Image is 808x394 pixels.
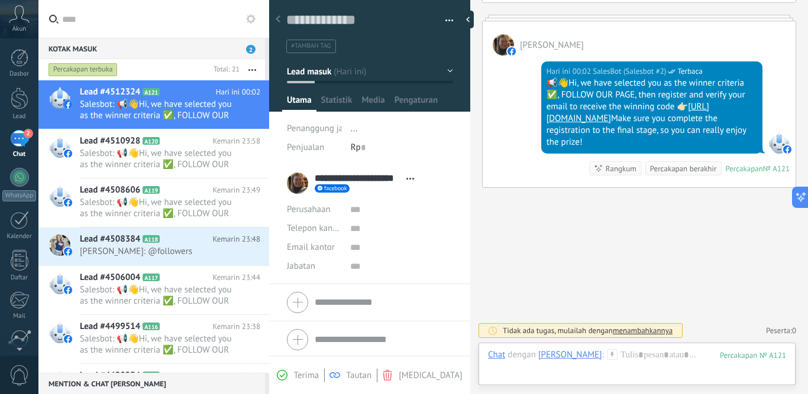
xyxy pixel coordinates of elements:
[351,138,453,157] div: Rp
[212,184,260,196] span: Kemarin 23:49
[143,323,160,330] span: A116
[24,129,33,138] span: 2
[212,370,260,382] span: Kemarin 23:34
[80,86,140,98] span: Lead #4512324
[38,178,269,227] a: Lead #4508606 A119 Kemarin 23:49 Salesbot: 📢👋Hi, we have selected you as the winner criteria ✅, F...
[143,273,160,281] span: A117
[38,80,269,129] a: Lead #4512324 A121 Hari ini 00:02 Salesbot: 📢👋Hi, we have selected you as the winner criteria ✅, ...
[12,25,27,33] span: Akun
[80,184,140,196] span: Lead #4508606
[38,38,265,59] div: Kotak masuk
[287,219,341,238] button: Telepon kantor
[287,257,341,276] div: Jabatan
[792,325,796,336] span: 0
[2,113,37,121] div: Lead
[395,95,438,112] span: Pengaturan
[80,321,140,333] span: Lead #4499514
[606,163,636,174] div: Rangkum
[508,349,536,361] span: dengan
[80,233,140,245] span: Lead #4508384
[547,101,709,124] a: [URL][DOMAIN_NAME]
[287,242,335,253] span: Email kantor
[143,137,160,145] span: A120
[287,95,312,112] span: Utama
[64,286,72,294] img: facebook-sm.svg
[287,138,342,157] div: Penjualan
[766,325,796,336] a: Peserta:0
[783,145,791,154] img: facebook-sm.svg
[80,246,238,257] span: [PERSON_NAME]: @followers
[64,335,72,343] img: facebook-sm.svg
[212,135,260,147] span: Kemarin 23:58
[462,11,474,28] div: Sembunyikan
[677,66,702,77] span: Terbaca
[351,123,358,134] span: ...
[321,95,353,112] span: Statistik
[293,370,319,381] span: Terima
[212,272,260,284] span: Kemarin 23:44
[80,333,238,356] span: Salesbot: 📢👋Hi, we have selected you as the winner criteria ✅, FOLLOW OUR PAGE, then register and...
[212,321,260,333] span: Kemarin 23:38
[80,99,238,121] span: Salesbot: 📢👋Hi, we have selected you as the winner criteria ✅, FOLLOW OUR PAGE, then register and...
[143,235,160,243] span: A118
[2,312,37,320] div: Mail
[2,190,36,201] div: WhatsApp
[38,227,269,265] a: Lead #4508384 A118 Kemarin 23:48 [PERSON_NAME]: @followers
[80,148,238,170] span: Salesbot: 📢👋Hi, we have selected you as the winner criteria ✅, FOLLOW OUR PAGE, then register and...
[324,185,347,191] span: facebook
[287,123,359,134] span: Penanggung jawab
[80,370,140,382] span: Lead #4498234
[768,132,790,154] span: SalesBot
[49,63,118,77] div: Percakapan terbuka
[2,233,37,240] div: Kalender
[80,272,140,284] span: Lead #4506004
[287,142,324,153] span: Penjualan
[520,40,584,51] span: Patricia Ellen Pelland
[64,100,72,109] img: facebook-sm.svg
[80,284,238,307] span: Salesbot: 📢👋Hi, we have selected you as the winner criteria ✅, FOLLOW OUR PAGE, then register and...
[2,151,37,158] div: Chat
[287,119,342,138] div: Penanggung jawab
[38,373,265,394] div: Mention & Chat [PERSON_NAME]
[503,325,673,336] div: Tidak ada tugas, mulailah dengan
[720,350,786,360] div: 121
[64,248,72,256] img: facebook-sm.svg
[593,66,666,77] span: SalesBot (Salesbot #2)
[346,370,371,381] span: Tautan
[725,164,762,174] div: Percakapan
[38,266,269,314] a: Lead #4506004 A117 Kemarin 23:44 Salesbot: 📢👋Hi, we have selected you as the winner criteria ✅, F...
[64,149,72,158] img: facebook-sm.svg
[143,186,160,194] span: A119
[143,372,160,379] span: A115
[287,223,343,234] span: Telepon kantor
[538,349,602,360] div: Patricia Ellen Pelland
[613,325,673,336] span: menambahkannya
[80,197,238,219] span: Salesbot: 📢👋Hi, we have selected you as the winner criteria ✅, FOLLOW OUR PAGE, then register and...
[38,315,269,363] a: Lead #4499514 A116 Kemarin 23:38 Salesbot: 📢👋Hi, we have selected you as the winner criteria ✅, F...
[212,233,260,245] span: Kemarin 23:48
[508,47,516,56] img: facebook-sm.svg
[216,86,260,98] span: Hari ini 00:02
[2,274,37,282] div: Daftar
[287,200,341,219] div: Perusahaan
[143,88,160,96] span: A121
[64,198,72,207] img: facebook-sm.svg
[763,164,790,174] div: № A121
[361,95,384,112] span: Media
[399,370,462,381] span: [MEDICAL_DATA]
[287,238,335,257] button: Email kantor
[246,45,256,54] span: 2
[287,262,315,271] span: Jabatan
[2,70,37,78] div: Dasbor
[547,77,757,148] div: 📢👋Hi, we have selected you as the winner criteria ✅, FOLLOW OUR PAGE, then register and verify yo...
[291,42,331,50] span: #tambah tag
[80,135,140,147] span: Lead #4510928
[38,129,269,178] a: Lead #4510928 A120 Kemarin 23:58 Salesbot: 📢👋Hi, we have selected you as the winner criteria ✅, F...
[602,349,604,361] span: :
[493,34,514,56] span: Patricia Ellen Pelland
[650,163,717,174] div: Percakapan berakhir
[547,66,593,77] div: Hari ini 00:02
[209,64,240,76] div: Total: 21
